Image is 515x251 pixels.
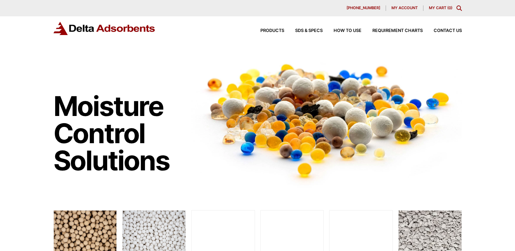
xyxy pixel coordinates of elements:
a: SDS & SPECS [284,29,323,33]
span: Requirement Charts [372,29,423,33]
span: Contact Us [434,29,462,33]
a: How to Use [323,29,361,33]
div: Toggle Modal Content [456,5,462,11]
a: Requirement Charts [361,29,423,33]
a: My account [386,5,423,11]
a: My Cart (0) [429,5,452,10]
span: My account [391,6,418,10]
h1: Moisture Control Solutions [53,93,185,174]
span: Products [260,29,284,33]
span: [PHONE_NUMBER] [347,6,380,10]
a: Products [250,29,284,33]
a: Contact Us [423,29,462,33]
span: 0 [449,5,451,10]
img: Image [191,51,462,188]
img: Delta Adsorbents [53,22,156,35]
span: How to Use [334,29,361,33]
span: SDS & SPECS [295,29,323,33]
a: [PHONE_NUMBER] [341,5,386,11]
